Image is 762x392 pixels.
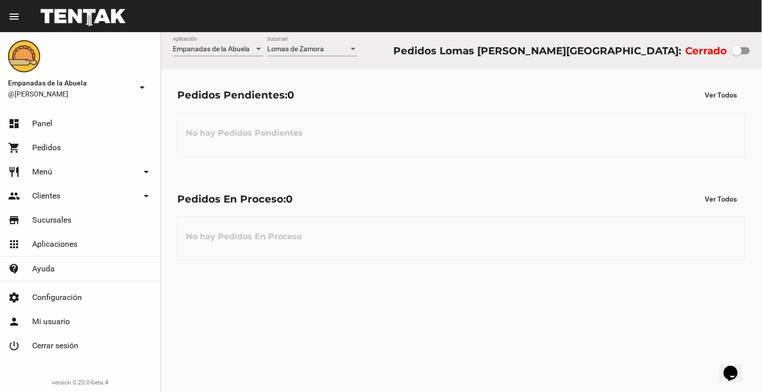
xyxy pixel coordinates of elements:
[32,264,55,274] span: Ayuda
[136,81,148,93] mat-icon: arrow_drop_down
[8,77,132,89] span: Empanadas de la Abuela
[286,193,293,205] span: 0
[8,214,20,226] mat-icon: store
[173,45,250,53] span: Empanadas de la Abuela
[178,118,311,148] h3: No hay Pedidos Pendientes
[8,377,152,387] div: version 0.20.0-beta.4
[287,89,294,101] span: 0
[32,215,71,225] span: Sucursales
[140,166,152,178] mat-icon: arrow_drop_down
[8,11,20,23] mat-icon: menu
[8,316,20,328] mat-icon: person
[8,142,20,154] mat-icon: shopping_cart
[267,45,324,53] span: Lomas de Zamora
[393,43,681,59] div: Pedidos Lomas [PERSON_NAME][GEOGRAPHIC_DATA]:
[32,341,78,351] span: Cerrar sesión
[8,238,20,250] mat-icon: apps
[32,292,82,303] span: Configuración
[697,86,745,104] button: Ver Todos
[32,191,60,201] span: Clientes
[686,43,727,59] label: Cerrado
[8,166,20,178] mat-icon: restaurant
[177,87,294,103] div: Pedidos Pendientes:
[8,190,20,202] mat-icon: people
[8,263,20,275] mat-icon: contact_support
[8,340,20,352] mat-icon: power_settings_new
[8,40,40,72] img: f0136945-ed32-4f7c-91e3-a375bc4bb2c5.png
[32,167,52,177] span: Menú
[697,190,745,208] button: Ver Todos
[720,352,752,382] iframe: chat widget
[32,143,61,153] span: Pedidos
[32,239,77,249] span: Aplicaciones
[140,190,152,202] mat-icon: arrow_drop_down
[32,119,52,129] span: Panel
[177,191,293,207] div: Pedidos En Proceso:
[8,89,132,99] span: @[PERSON_NAME]
[705,195,737,203] span: Ver Todos
[8,291,20,304] mat-icon: settings
[32,317,70,327] span: Mi usuario
[8,118,20,130] mat-icon: dashboard
[705,91,737,99] span: Ver Todos
[178,222,310,252] h3: No hay Pedidos En Proceso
